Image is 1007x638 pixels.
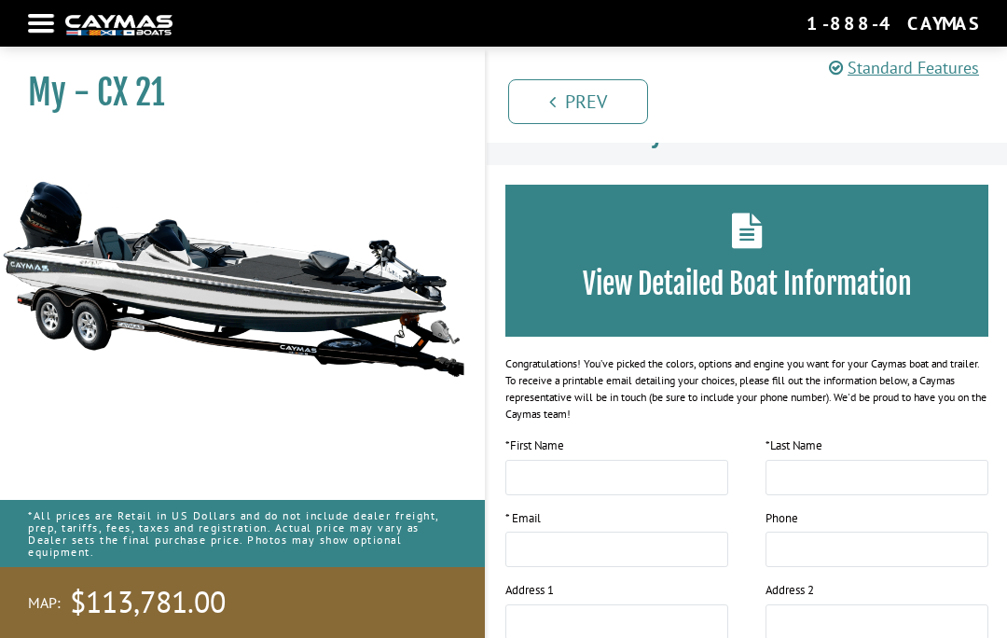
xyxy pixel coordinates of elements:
h3: View Detailed Boat Information [533,267,960,301]
label: Address 2 [766,581,814,600]
label: First Name [505,437,564,455]
h1: My - CX 21 [28,72,438,114]
span: MAP: [28,593,61,613]
div: 1-888-4CAYMAS [807,11,979,35]
a: Prev [508,79,648,124]
label: Last Name [766,437,822,455]
label: Phone [766,509,798,528]
ul: Pagination [504,76,1007,124]
p: *All prices are Retail in US Dollars and do not include dealer freight, prep, tariffs, fees, taxe... [28,500,457,568]
span: $113,781.00 [70,583,226,622]
img: white-logo-c9c8dbefe5ff5ceceb0f0178aa75bf4bb51f6bca0971e226c86eb53dfe498488.png [65,15,172,35]
label: * Email [505,509,541,528]
div: Congratulations! You’ve picked the colors, options and engine you want for your Caymas boat and t... [505,355,988,423]
a: Standard Features [829,55,979,80]
label: Address 1 [505,581,554,600]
